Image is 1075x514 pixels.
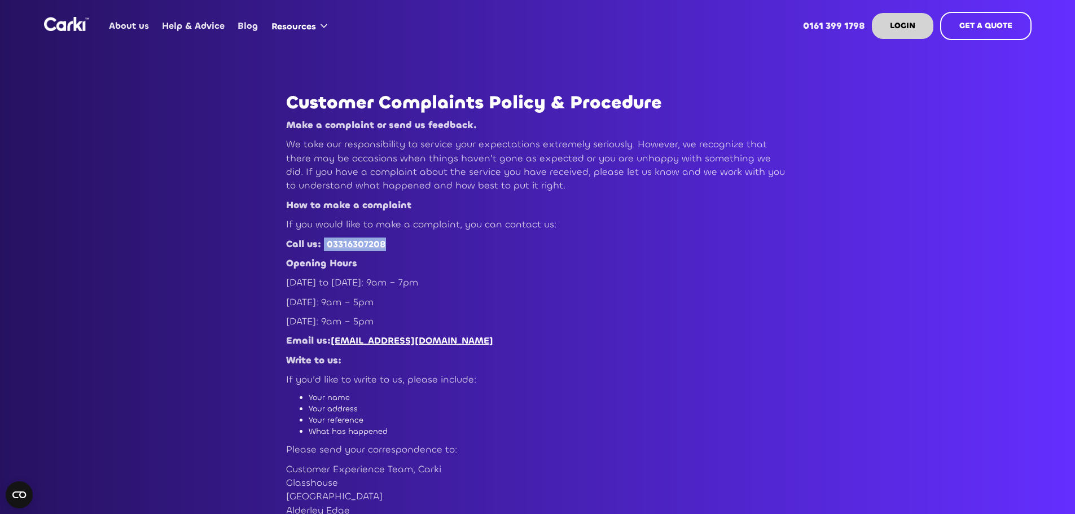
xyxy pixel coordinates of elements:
strong: How to make a complaint [286,199,411,212]
h2: Customer Complaints Policy & Procedure [286,93,789,113]
a: LOGIN [872,13,933,39]
strong: Write to us: [286,354,341,367]
strong: GET A QUOTE [959,20,1012,31]
div: Resources [265,5,339,47]
li: Your name [309,392,789,403]
p: Please send your correspondence to: [286,443,789,456]
strong: 0161 399 1798 [803,20,865,32]
li: What has happened [309,426,789,437]
a: GET A QUOTE [940,12,1032,40]
li: Your reference [309,415,789,426]
img: Logo [44,17,89,31]
p: [DATE]: 9am – 5pm [286,315,789,328]
strong: Opening Hours [286,257,357,270]
a: [EMAIL_ADDRESS][DOMAIN_NAME] [331,335,493,346]
p: We take our responsibility to service your expectations extremely seriously. However, we recogniz... [286,138,789,192]
strong: Call us: [286,238,321,251]
a: 03316307208 [327,238,386,250]
p: If you’d like to write to us, please include: [286,373,789,386]
a: 0161 399 1798 [796,4,871,48]
a: home [44,17,89,31]
p: [DATE]: 9am – 5pm [286,296,789,309]
p: [DATE] to [DATE]: 9am – 7pm [286,276,789,289]
p: If you would like to make a complaint, you can contact us: [286,218,789,231]
li: Your address [309,403,789,415]
a: About us [103,4,156,48]
strong: Make a complaint or send us feedback. [286,119,477,131]
strong: Email us: [286,335,331,347]
a: Blog [231,4,265,48]
strong: LOGIN [890,20,915,31]
div: Resources [271,20,316,33]
button: Open CMP widget [6,481,33,508]
a: Help & Advice [156,4,231,48]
